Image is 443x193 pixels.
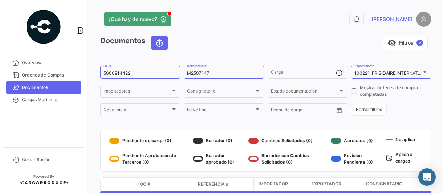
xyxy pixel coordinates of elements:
span: Estado documentación [271,90,338,95]
span: Consignatario [187,90,254,95]
button: Borrar filtros [351,104,387,116]
span: [PERSON_NAME] [371,16,412,23]
span: Importadores [103,90,171,95]
a: Overview [6,57,81,69]
button: visibility_offFiltros✓ [383,36,428,50]
div: Revisión Pendiente (0) [331,152,383,165]
span: Overview [22,59,78,66]
span: Mostrar órdenes de compra completadas [360,85,431,98]
div: No aplica [386,135,422,144]
a: Documentos [6,81,81,94]
span: visibility_off [387,38,396,47]
datatable-header-cell: Importador [254,178,309,191]
span: OC # [140,181,150,188]
datatable-header-cell: Consignatario [363,178,436,191]
a: Cargas Marítimas [6,94,81,106]
button: Ocean [151,36,167,50]
span: ✓ [416,40,423,46]
span: Consignatario [366,181,402,187]
span: Importador [259,181,288,187]
h3: Documentos [100,36,170,50]
div: Pendiente de carga (0) [109,135,190,147]
div: Cambios Solicitados (0) [248,135,328,147]
span: Exportador [312,181,341,187]
span: Cerrar Sesión [22,156,78,163]
img: placeholder-user.png [416,12,431,27]
input: Hasta [289,108,319,114]
span: Nave final [187,108,254,114]
datatable-header-cell: Exportador [309,178,363,191]
datatable-header-cell: OC # [137,178,195,190]
img: powered-by.png [25,9,62,45]
datatable-header-cell: Modo de Transporte [115,181,137,187]
div: Abrir Intercom Messenger [418,168,436,186]
div: Aplica a cargas [386,150,422,165]
div: Pendiente Aprobación de Terceros (0) [109,152,190,165]
div: Aprobado (0) [331,135,383,147]
span: Documentos [22,84,78,91]
span: Cargas Marítimas [22,96,78,103]
div: Borrador con Cambios Solicitados (0) [248,152,328,165]
a: Órdenes de Compra [6,69,81,81]
span: ¿Qué hay de nuevo? [108,16,157,23]
span: Referencia # [198,181,229,188]
datatable-header-cell: Referencia # [195,178,253,190]
button: Open calendar [334,105,345,116]
input: Desde [271,108,284,114]
div: Borrador aprobado (0) [193,152,245,165]
button: ¿Qué hay de nuevo? [104,12,171,26]
span: Órdenes de Compra [22,72,78,78]
mat-select-trigger: 100221-FRIGIDAIRE INTERNATIONAL [354,70,431,76]
span: Nave inicial [103,108,171,114]
div: Borrador (0) [193,135,245,147]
